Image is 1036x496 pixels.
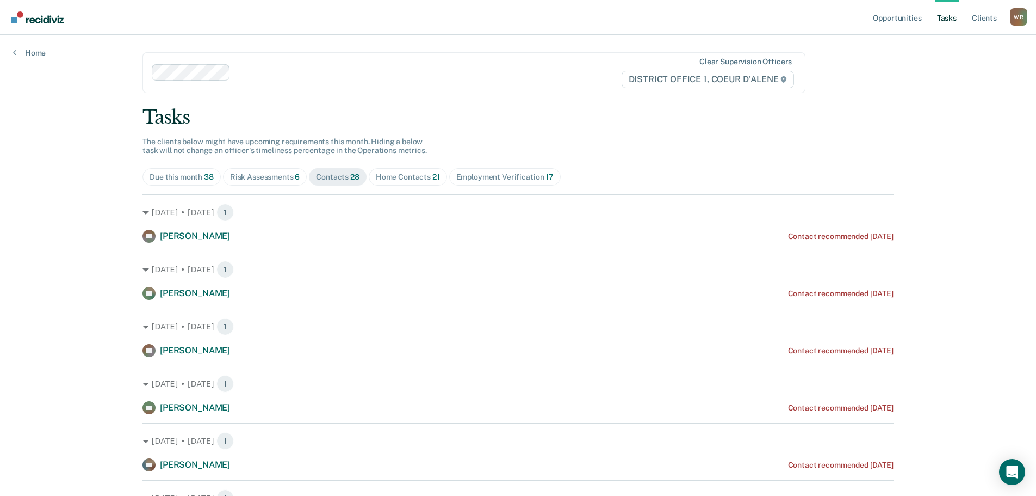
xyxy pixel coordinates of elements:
[456,173,554,182] div: Employment Verification
[999,459,1025,485] div: Open Intercom Messenger
[699,57,792,66] div: Clear supervision officers
[216,261,234,278] span: 1
[142,318,894,335] div: [DATE] • [DATE] 1
[788,461,894,470] div: Contact recommended [DATE]
[788,289,894,298] div: Contact recommended [DATE]
[142,106,894,128] div: Tasks
[788,346,894,356] div: Contact recommended [DATE]
[545,173,554,181] span: 17
[142,375,894,393] div: [DATE] • [DATE] 1
[295,173,300,181] span: 6
[216,204,234,221] span: 1
[230,173,300,182] div: Risk Assessments
[142,261,894,278] div: [DATE] • [DATE] 1
[204,173,214,181] span: 38
[160,231,230,241] span: [PERSON_NAME]
[11,11,64,23] img: Recidiviz
[142,204,894,221] div: [DATE] • [DATE] 1
[622,71,795,88] span: DISTRICT OFFICE 1, COEUR D'ALENE
[160,345,230,356] span: [PERSON_NAME]
[432,173,440,181] span: 21
[160,288,230,298] span: [PERSON_NAME]
[1010,8,1027,26] button: Profile dropdown button
[1010,8,1027,26] div: W R
[142,432,894,450] div: [DATE] • [DATE] 1
[216,375,234,393] span: 1
[142,137,427,155] span: The clients below might have upcoming requirements this month. Hiding a below task will not chang...
[216,432,234,450] span: 1
[160,402,230,413] span: [PERSON_NAME]
[788,403,894,413] div: Contact recommended [DATE]
[350,173,359,181] span: 28
[316,173,359,182] div: Contacts
[160,460,230,470] span: [PERSON_NAME]
[788,232,894,241] div: Contact recommended [DATE]
[376,173,440,182] div: Home Contacts
[150,173,214,182] div: Due this month
[216,318,234,335] span: 1
[13,48,46,58] a: Home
